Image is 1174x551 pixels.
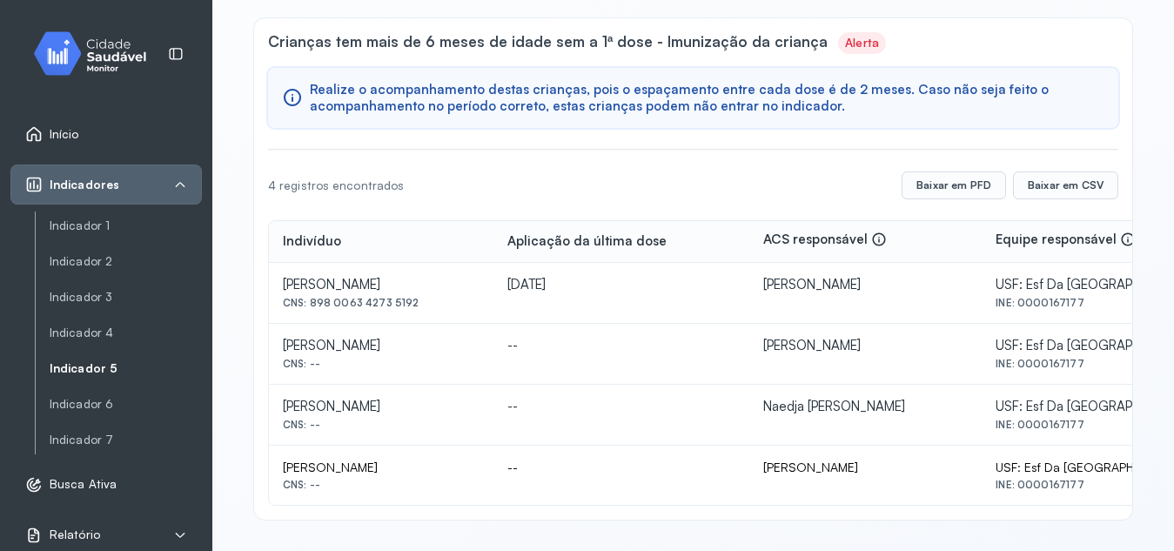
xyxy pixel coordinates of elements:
[283,460,480,475] div: [PERSON_NAME]
[1013,171,1118,199] button: Baixar em CSV
[763,277,968,293] div: [PERSON_NAME]
[50,127,79,142] span: Início
[50,286,202,308] a: Indicador 3
[283,338,480,354] div: [PERSON_NAME]
[50,326,202,340] a: Indicador 4
[18,28,175,79] img: monitor.svg
[283,419,480,431] div: CNS: --
[50,254,202,269] a: Indicador 2
[268,32,828,54] span: Crianças tem mais de 6 meses de idade sem a 1ª dose - Imunização da criança
[507,399,735,415] div: --
[283,297,480,309] div: CNS: 898 0063 4273 5192
[50,393,202,415] a: Indicador 6
[283,358,480,370] div: CNS: --
[763,399,968,415] div: Naedja [PERSON_NAME]
[50,433,202,447] a: Indicador 7
[50,361,202,376] a: Indicador 5
[50,477,117,492] span: Busca Ativa
[763,232,887,252] div: ACS responsável
[50,251,202,272] a: Indicador 2
[507,338,735,354] div: --
[50,218,202,233] a: Indicador 1
[283,277,480,293] div: [PERSON_NAME]
[310,82,1104,115] span: Realize o acompanhamento destas crianças, pois o espaçamento entre cada dose é de 2 meses. Caso n...
[50,322,202,344] a: Indicador 4
[50,527,100,542] span: Relatório
[507,277,735,293] div: [DATE]
[283,479,480,491] div: CNS: --
[50,429,202,451] a: Indicador 7
[902,171,1006,199] button: Baixar em PFD
[268,178,404,193] div: 4 registros encontrados
[50,358,202,380] a: Indicador 5
[763,460,968,475] div: [PERSON_NAME]
[283,399,480,415] div: [PERSON_NAME]
[50,290,202,305] a: Indicador 3
[507,233,667,250] div: Aplicação da última dose
[50,397,202,412] a: Indicador 6
[845,36,879,50] div: Alerta
[763,338,968,354] div: [PERSON_NAME]
[50,178,119,192] span: Indicadores
[25,476,187,494] a: Busca Ativa
[283,233,341,250] div: Indivíduo
[50,215,202,237] a: Indicador 1
[996,232,1136,252] div: Equipe responsável
[507,460,735,475] div: --
[25,125,187,143] a: Início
